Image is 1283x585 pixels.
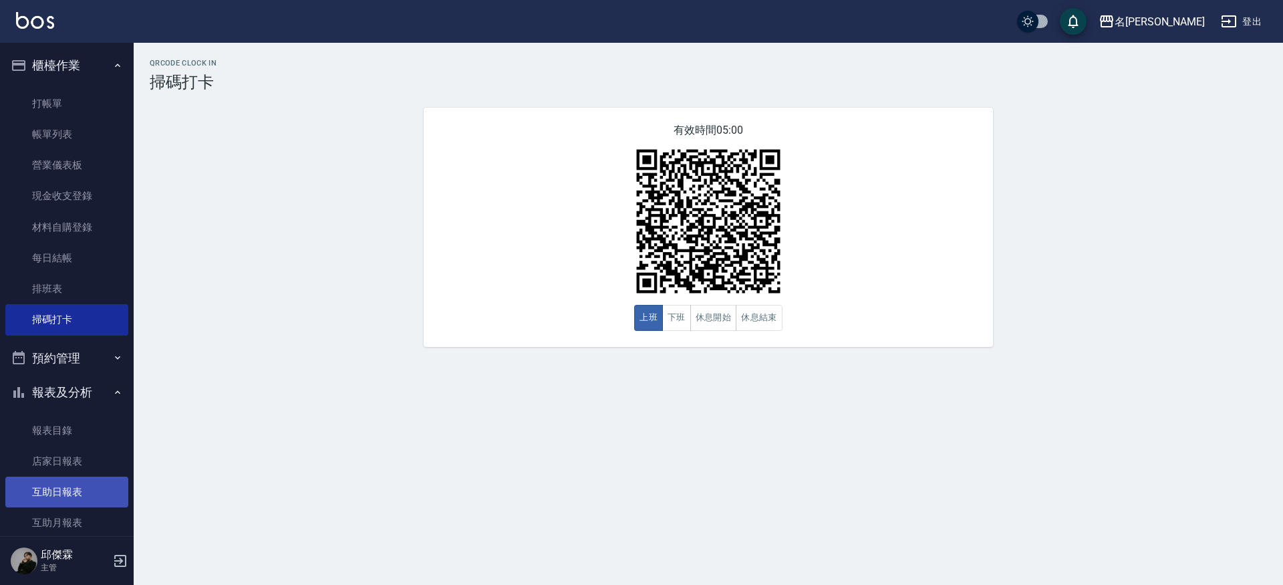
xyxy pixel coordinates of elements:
h2: QRcode Clock In [150,59,1267,68]
a: 店家日報表 [5,446,128,477]
button: 上班 [634,305,663,331]
button: 登出 [1216,9,1267,34]
a: 材料自購登錄 [5,212,128,243]
a: 互助月報表 [5,507,128,538]
a: 打帳單 [5,88,128,119]
h5: 邱傑霖 [41,548,109,562]
a: 帳單列表 [5,119,128,150]
p: 主管 [41,562,109,574]
button: save [1060,8,1087,35]
a: 報表目錄 [5,415,128,446]
a: 排班表 [5,273,128,304]
div: 名[PERSON_NAME] [1115,13,1205,30]
button: 休息開始 [690,305,737,331]
a: 互助日報表 [5,477,128,507]
img: Logo [16,12,54,29]
img: Person [11,548,37,574]
div: 有效時間 05:00 [424,108,993,347]
button: 櫃檯作業 [5,48,128,83]
a: 掃碼打卡 [5,304,128,335]
h3: 掃碼打卡 [150,73,1267,92]
button: 報表及分析 [5,375,128,410]
a: 現金收支登錄 [5,181,128,211]
a: 每日結帳 [5,243,128,273]
button: 休息結束 [736,305,782,331]
button: 下班 [662,305,691,331]
a: 營業儀表板 [5,150,128,181]
button: 預約管理 [5,341,128,376]
button: 名[PERSON_NAME] [1093,8,1210,35]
